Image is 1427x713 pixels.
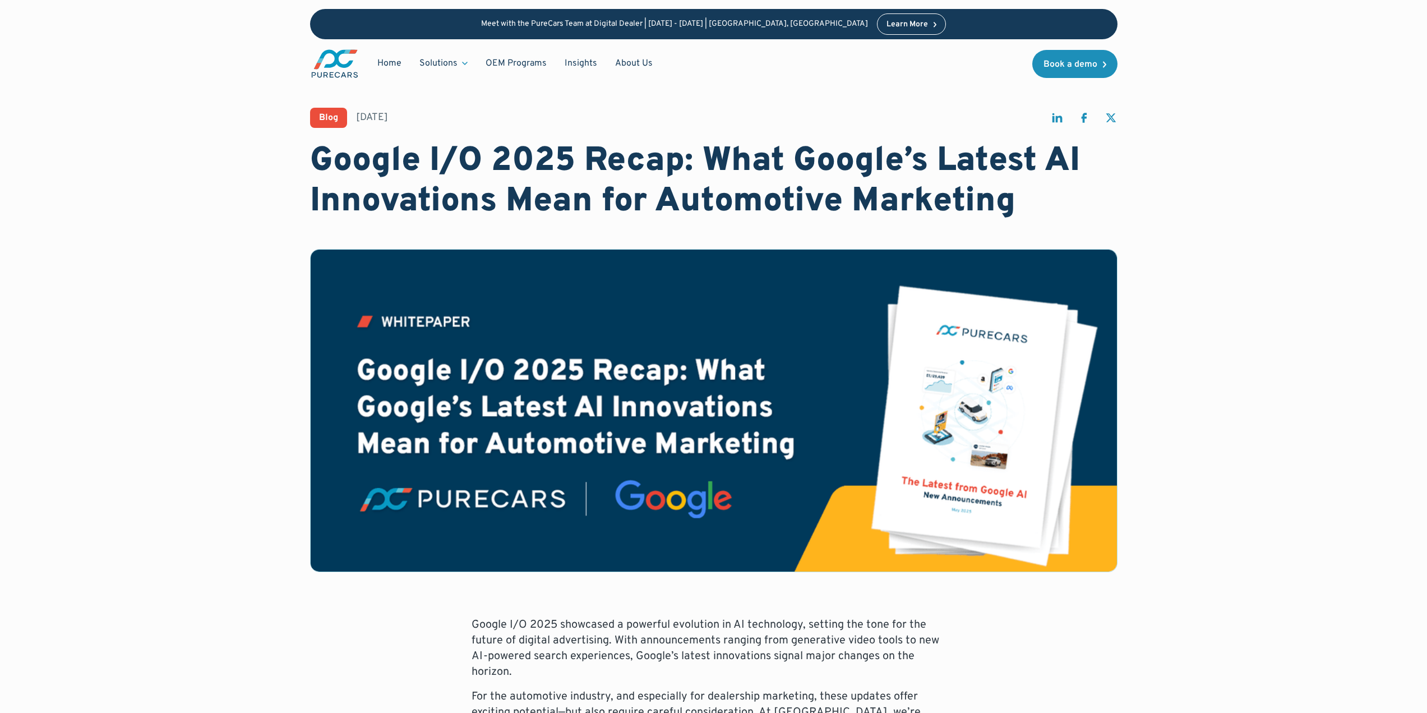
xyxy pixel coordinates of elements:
a: OEM Programs [477,53,556,74]
a: main [310,48,359,79]
div: Blog [319,113,338,122]
img: purecars logo [310,48,359,79]
div: [DATE] [356,111,388,125]
a: Learn More [877,13,946,35]
p: Meet with the PureCars Team at Digital Dealer | [DATE] - [DATE] | [GEOGRAPHIC_DATA], [GEOGRAPHIC_... [481,20,868,29]
a: Book a demo [1032,50,1117,78]
div: Book a demo [1043,60,1097,69]
h1: Google I/O 2025 Recap: What Google’s Latest AI Innovations Mean for Automotive Marketing [310,141,1117,222]
div: Solutions [419,57,458,70]
a: share on facebook [1077,111,1091,130]
p: Google I/O 2025 showcased a powerful evolution in AI technology, setting the tone for the future ... [472,617,956,680]
div: Solutions [410,53,477,74]
a: share on twitter [1104,111,1117,130]
div: Learn More [886,21,928,29]
a: About Us [606,53,662,74]
a: share on linkedin [1050,111,1064,130]
a: Insights [556,53,606,74]
a: Home [368,53,410,74]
